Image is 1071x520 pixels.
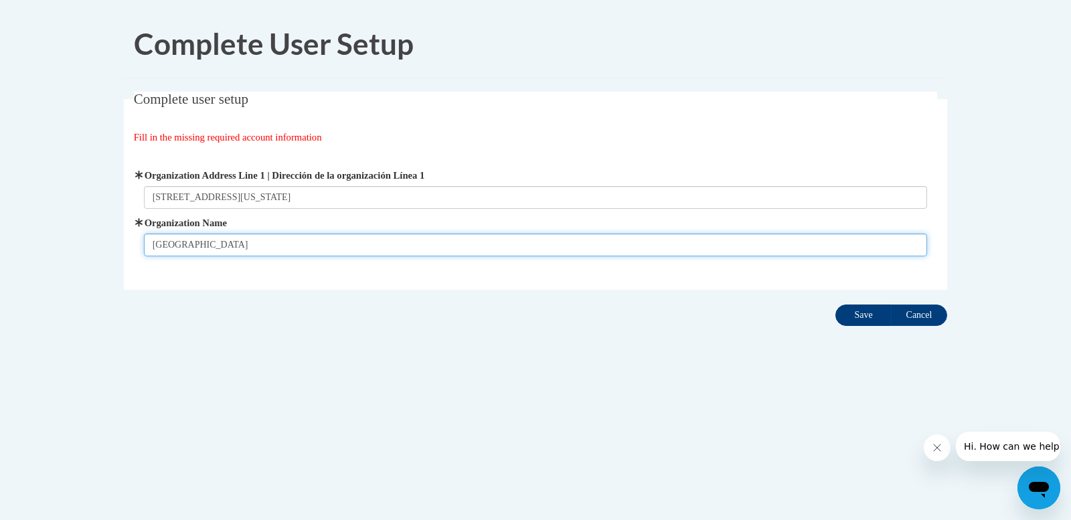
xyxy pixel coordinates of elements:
[134,132,322,143] span: Fill in the missing required account information
[144,168,928,183] label: Organization Address Line 1 | Dirección de la organización Línea 1
[8,9,108,20] span: Hi. How can we help?
[134,26,414,61] span: Complete User Setup
[144,234,928,256] input: Metadata input
[924,434,951,461] iframe: Close message
[144,215,928,230] label: Organization Name
[1017,466,1060,509] iframe: Button to launch messaging window
[891,305,947,326] input: Cancel
[134,91,248,107] span: Complete user setup
[956,432,1060,461] iframe: Message from company
[144,186,928,209] input: Metadata input
[835,305,892,326] input: Save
